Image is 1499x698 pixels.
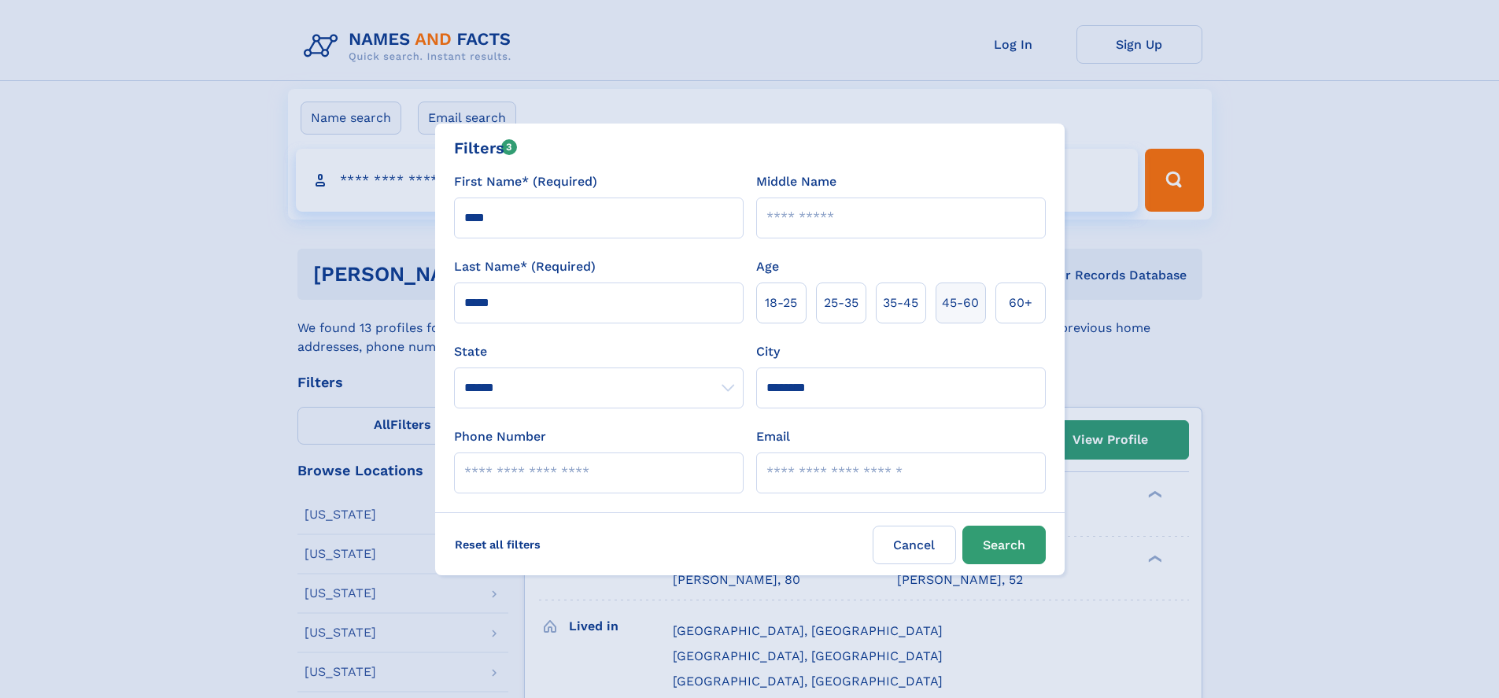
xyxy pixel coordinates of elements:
span: 18‑25 [765,294,797,312]
div: Filters [454,136,518,160]
span: 35‑45 [883,294,918,312]
span: 45‑60 [942,294,979,312]
label: First Name* (Required) [454,172,597,191]
label: Age [756,257,779,276]
label: Email [756,427,790,446]
label: Last Name* (Required) [454,257,596,276]
label: Phone Number [454,427,546,446]
label: Cancel [873,526,956,564]
button: Search [962,526,1046,564]
label: State [454,342,744,361]
label: Middle Name [756,172,836,191]
label: Reset all filters [445,526,551,563]
span: 60+ [1009,294,1032,312]
label: City [756,342,780,361]
span: 25‑35 [824,294,858,312]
